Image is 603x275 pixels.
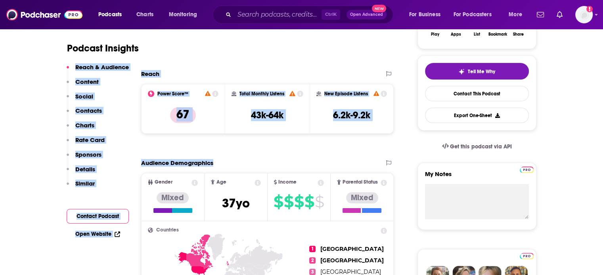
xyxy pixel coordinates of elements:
button: Details [67,165,95,180]
label: My Notes [425,170,529,184]
p: Contacts [75,107,102,114]
img: Podchaser - Follow, Share and Rate Podcasts [6,7,82,22]
span: Parental Status [343,180,378,185]
span: Age [216,180,226,185]
button: Rate Card [67,136,105,151]
span: New [372,5,386,12]
button: Export One-Sheet [425,108,529,123]
button: tell me why sparkleTell Me Why [425,63,529,80]
span: For Business [409,9,440,20]
button: open menu [93,8,132,21]
p: Rate Card [75,136,105,144]
button: Social [67,93,93,107]
button: open menu [163,8,207,21]
span: Ctrl K [322,9,340,20]
span: Tell Me Why [468,68,495,75]
h2: Audience Demographics [141,159,213,167]
a: Charts [131,8,158,21]
div: Share [513,32,524,37]
h2: Power Score™ [157,91,188,97]
h3: 43k-64k [251,109,283,121]
a: Open Website [75,231,120,237]
button: Show profile menu [575,6,593,23]
button: open menu [503,8,532,21]
span: Podcasts [98,9,122,20]
span: [GEOGRAPHIC_DATA] [320,245,384,252]
a: Show notifications dropdown [553,8,566,21]
h2: Reach [141,70,159,78]
input: Search podcasts, credits, & more... [234,8,322,21]
a: Contact This Podcast [425,86,529,101]
a: Pro website [520,252,534,259]
span: $ [274,195,283,208]
span: For Podcasters [454,9,492,20]
span: Get this podcast via API [450,143,511,150]
span: Countries [156,228,179,233]
h2: Total Monthly Listens [239,91,284,97]
span: $ [304,195,314,208]
span: $ [315,195,324,208]
h1: Podcast Insights [67,42,139,54]
p: Charts [75,121,94,129]
img: Podchaser Pro [520,167,534,173]
span: 2 [309,257,316,264]
span: $ [284,195,293,208]
span: Income [278,180,297,185]
h3: 6.2k-9.2k [333,109,370,121]
button: Open AdvancedNew [346,10,387,19]
span: 37 yo [222,195,250,211]
a: Pro website [520,165,534,173]
span: 3 [309,269,316,275]
p: Reach & Audience [75,63,129,71]
button: open menu [448,8,503,21]
span: Open Advanced [350,13,383,17]
button: Similar [67,180,95,194]
button: Contact Podcast [67,209,129,224]
div: Mixed [346,192,378,203]
div: Bookmark [488,32,507,37]
a: Get this podcast via API [436,137,518,156]
div: Apps [451,32,461,37]
span: 1 [309,246,316,252]
span: Charts [136,9,153,20]
p: Similar [75,180,95,187]
button: Reach & Audience [67,63,129,78]
span: Monitoring [169,9,197,20]
button: Contacts [67,107,102,121]
button: Content [67,78,99,93]
button: open menu [404,8,450,21]
span: [GEOGRAPHIC_DATA] [320,257,384,264]
p: 67 [170,107,196,123]
h2: New Episode Listens [324,91,368,97]
button: Charts [67,121,94,136]
span: More [509,9,522,20]
p: Sponsors [75,151,101,158]
div: List [474,32,480,37]
div: Search podcasts, credits, & more... [220,6,401,24]
img: tell me why sparkle [458,68,465,75]
img: User Profile [575,6,593,23]
p: Social [75,93,93,100]
a: Show notifications dropdown [534,8,547,21]
div: Play [431,32,439,37]
svg: Add a profile image [586,6,593,12]
div: Mixed [157,192,189,203]
span: Logged in as NickG [575,6,593,23]
p: Content [75,78,99,85]
span: Gender [155,180,172,185]
img: Podchaser Pro [520,253,534,259]
span: $ [294,195,304,208]
p: Details [75,165,95,173]
button: Sponsors [67,151,101,165]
